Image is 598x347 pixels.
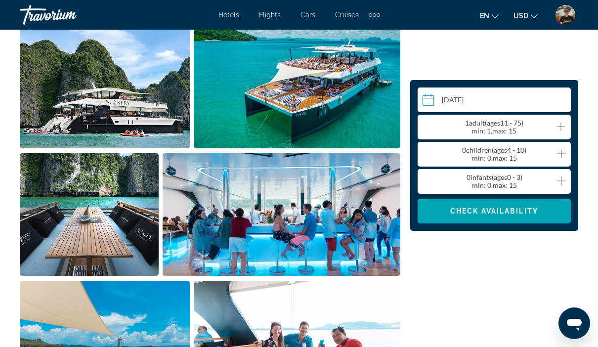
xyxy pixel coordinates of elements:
[557,174,566,189] button: Increment infants
[467,173,522,181] span: 0
[465,119,523,127] span: 1
[471,127,483,135] span: min
[557,147,566,162] button: Increment children
[513,8,538,23] button: Change currency
[485,119,523,127] span: ( 11 - 75)
[20,153,159,276] button: Open full-screen image slider
[487,119,500,127] span: ages
[558,307,590,339] iframe: Botón para iniciar la ventana de mensajería
[423,174,431,189] button: Decrement infants
[259,11,281,19] a: Flights
[472,154,484,162] span: min
[465,127,523,135] div: : 1, : 15
[462,146,526,154] span: 0
[466,146,492,154] span: Children
[553,4,578,25] button: User Menu
[467,181,522,189] div: : 0, : 15
[300,11,315,19] a: Cars
[470,173,492,181] span: Infants
[418,115,571,194] button: Travelers: 1 adult, 0 children
[462,154,526,162] div: : 0, : 15
[494,146,507,154] span: ages
[450,207,538,215] span: Check Availability
[480,12,489,20] span: en
[472,181,484,189] span: min
[513,12,528,20] span: USD
[494,173,507,181] span: ages
[194,25,401,149] button: Open full-screen image slider
[20,25,190,149] button: Open full-screen image slider
[418,199,571,223] button: Check Availability
[369,7,380,23] button: Extra navigation items
[335,11,359,19] a: Cruises
[480,8,499,23] button: Change language
[218,11,239,19] a: Hotels
[555,5,575,25] img: User image
[493,154,506,162] span: max
[163,153,400,276] button: Open full-screen image slider
[469,119,485,127] span: Adult
[20,2,119,28] a: Travorium
[423,147,431,162] button: Decrement children
[556,120,565,134] button: Increment adults
[492,127,505,135] span: max
[492,146,526,154] span: ( 4 - 10)
[492,173,522,181] span: ( 0 - 3)
[493,181,506,189] span: max
[423,120,431,134] button: Decrement adults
